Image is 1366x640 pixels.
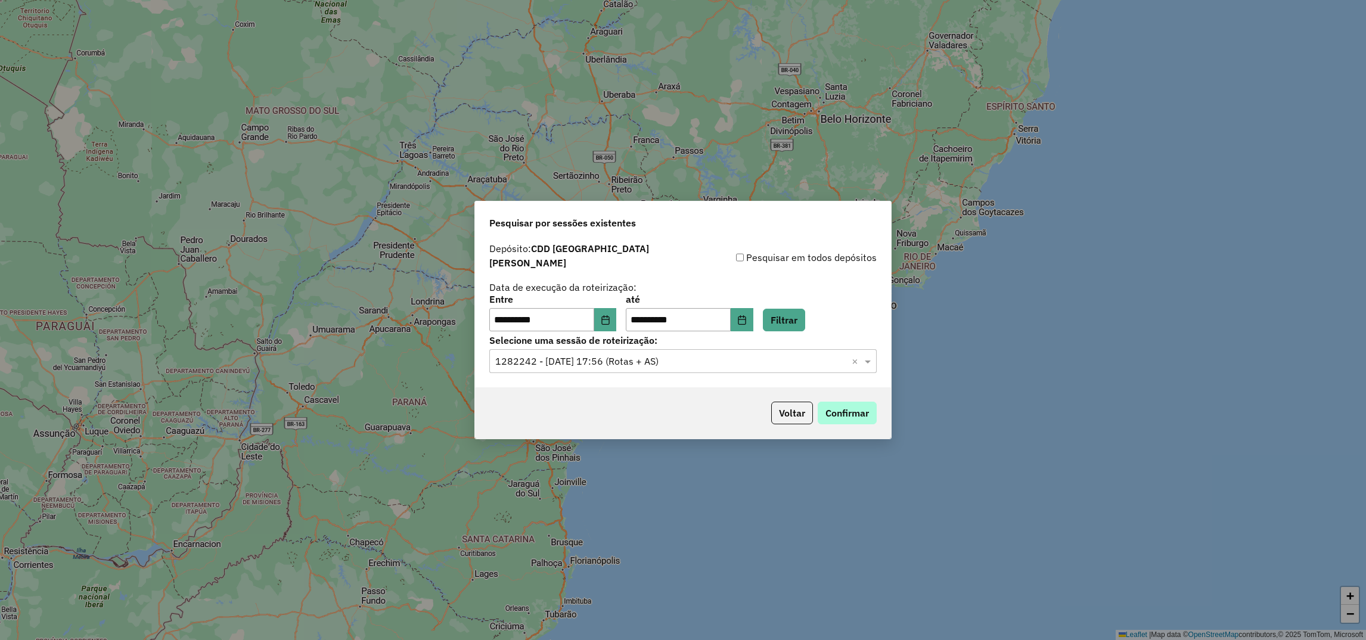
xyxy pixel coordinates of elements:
span: Pesquisar por sessões existentes [489,216,636,230]
button: Confirmar [818,402,877,424]
div: Pesquisar em todos depósitos [683,250,877,265]
label: Depósito: [489,241,683,270]
button: Voltar [771,402,813,424]
label: Data de execução da roteirização: [489,280,637,294]
label: Selecione uma sessão de roteirização: [489,333,877,347]
strong: CDD [GEOGRAPHIC_DATA][PERSON_NAME] [489,243,649,269]
button: Filtrar [763,309,805,331]
label: Entre [489,292,616,306]
span: Clear all [852,354,862,368]
button: Choose Date [731,308,753,332]
button: Choose Date [594,308,617,332]
label: até [626,292,753,306]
